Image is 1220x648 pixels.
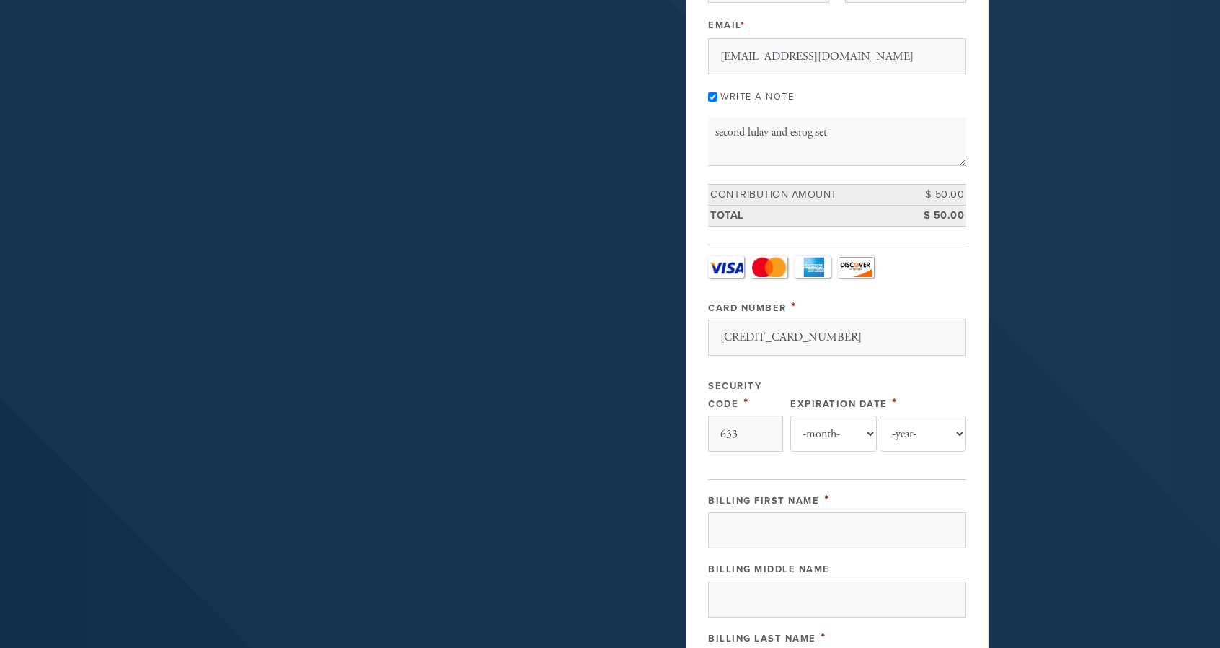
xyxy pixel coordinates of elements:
span: This field is required. [824,491,830,507]
a: Discover [838,256,874,278]
td: Contribution Amount [708,185,901,206]
label: Card Number [708,302,787,314]
label: Security Code [708,380,761,410]
label: Billing First Name [708,495,819,507]
td: $ 50.00 [901,185,966,206]
textarea: second lulav and esrog set [708,117,966,166]
td: $ 50.00 [901,206,966,227]
label: Email [708,19,745,32]
span: This field is required. [743,395,749,411]
label: Expiration Date [790,398,888,410]
a: MasterCard [751,256,787,278]
select: Expiration Date year [880,416,966,452]
label: Billing Middle Name [708,564,830,575]
a: Amex [795,256,831,278]
span: This field is required. [892,395,898,411]
span: This field is required. [821,629,826,645]
select: Expiration Date month [790,416,877,452]
td: Total [708,206,901,227]
label: Billing Last Name [708,633,816,644]
span: This field is required. [741,19,746,31]
label: Write a note [720,91,794,102]
span: This field is required. [791,299,797,315]
a: Visa [708,256,744,278]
